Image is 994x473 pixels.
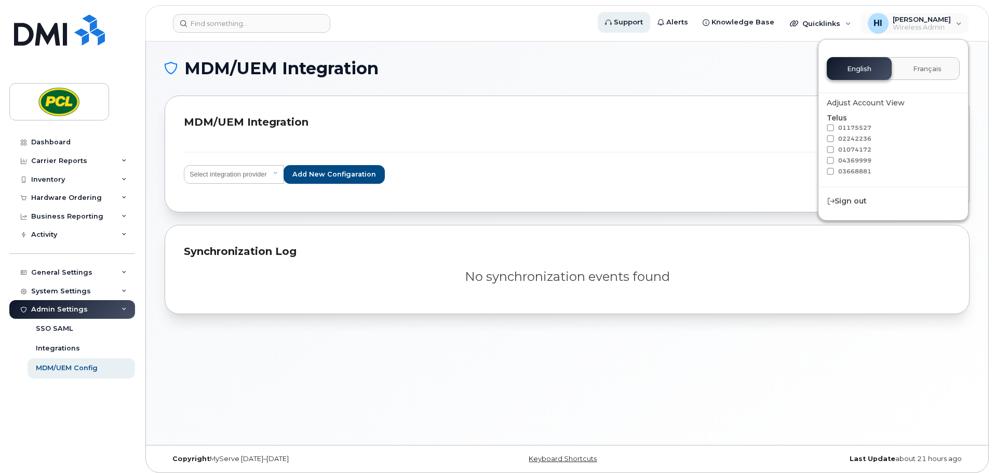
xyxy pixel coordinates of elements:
[913,65,942,73] span: Français
[827,113,960,178] div: Telus
[838,135,871,142] span: 02242236
[184,244,950,259] div: Synchronization Log
[838,124,871,131] span: 01175527
[284,165,385,184] button: Add new configaration
[184,61,379,76] span: MDM/UEM Integration
[292,169,376,179] span: Add new configaration
[529,455,597,463] a: Keyboard Shortcuts
[172,455,210,463] strong: Copyright
[818,192,968,211] div: Sign out
[165,455,433,463] div: MyServe [DATE]–[DATE]
[850,455,895,463] strong: Last Update
[838,146,871,153] span: 01074172
[184,268,950,286] div: No synchronization events found
[184,115,950,130] div: MDM/UEM Integration
[838,157,871,164] span: 04369999
[701,455,970,463] div: about 21 hours ago
[838,168,871,175] span: 03668881
[827,98,960,109] div: Adjust Account View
